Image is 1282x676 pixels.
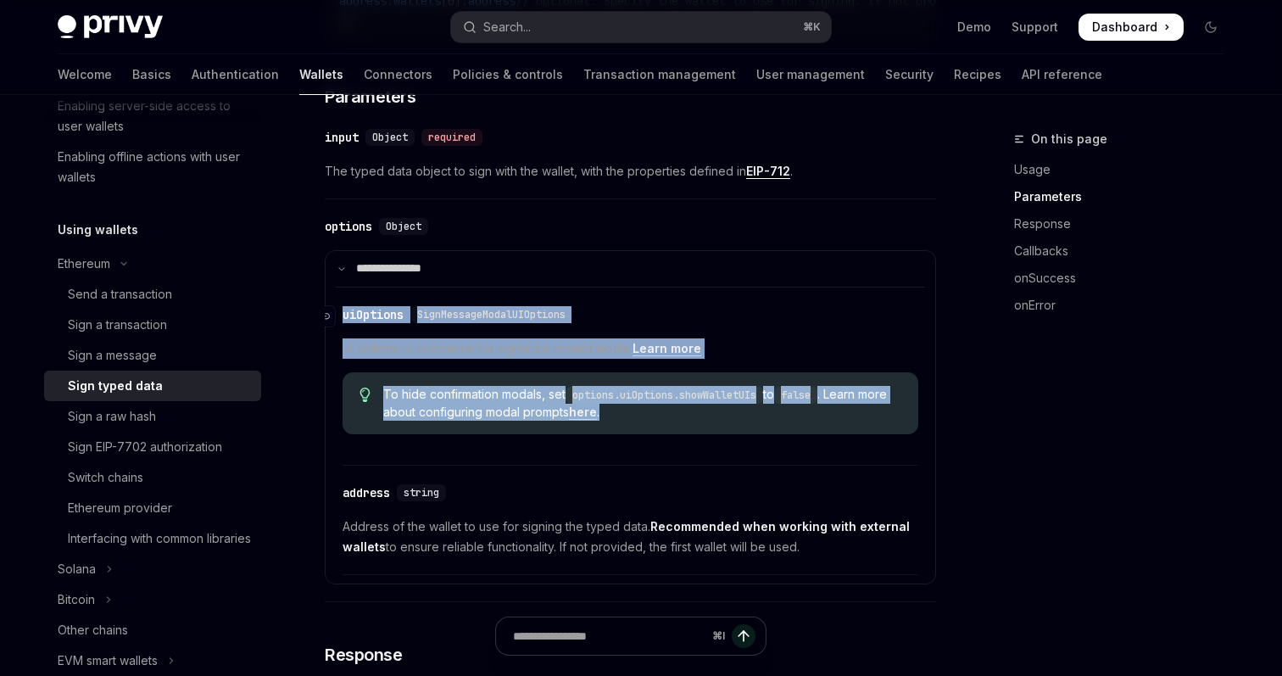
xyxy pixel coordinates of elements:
[192,54,279,95] a: Authentication
[44,615,261,645] a: Other chains
[44,340,261,371] a: Sign a message
[44,554,261,584] button: Toggle Solana section
[1022,54,1102,95] a: API reference
[315,299,343,333] a: Navigate to header
[1079,14,1184,41] a: Dashboard
[68,376,163,396] div: Sign typed data
[44,249,261,279] button: Toggle Ethereum section
[325,85,415,109] span: Parameters
[633,341,701,356] a: Learn more
[58,254,110,274] div: Ethereum
[1031,129,1107,149] span: On this page
[68,437,222,457] div: Sign EIP-7702 authorization
[58,54,112,95] a: Welcome
[58,620,128,640] div: Other chains
[343,517,918,557] span: Address of the wallet to use for signing the typed data. to ensure reliable functionality. If not...
[417,308,566,321] span: SignMessageModalUIOptions
[360,388,371,403] svg: Tip
[343,306,404,323] div: uiOptions
[68,406,156,427] div: Sign a raw hash
[44,371,261,401] a: Sign typed data
[325,218,372,235] div: options
[58,559,96,579] div: Solana
[325,129,359,146] div: input
[513,617,705,655] input: Ask a question...
[1014,292,1238,319] a: onError
[44,401,261,432] a: Sign a raw hash
[44,493,261,523] a: Ethereum provider
[68,315,167,335] div: Sign a transaction
[132,54,171,95] a: Basics
[566,387,763,404] code: options.uiOptions.showWalletUIs
[774,387,817,404] code: false
[383,386,902,421] span: To hide confirmation modals, set to . Learn more about configuring modal prompts .
[44,142,261,193] a: Enabling offline actions with user wallets
[44,645,261,676] button: Toggle EVM smart wallets section
[58,220,138,240] h5: Using wallets
[803,20,821,34] span: ⌘ K
[343,484,390,501] div: address
[44,310,261,340] a: Sign a transaction
[746,164,790,179] a: EIP-712
[58,15,163,39] img: dark logo
[1014,265,1238,292] a: onSuccess
[44,279,261,310] a: Send a transaction
[364,54,432,95] a: Connectors
[1014,156,1238,183] a: Usage
[68,284,172,304] div: Send a transaction
[68,467,143,488] div: Switch chains
[954,54,1001,95] a: Recipes
[1014,210,1238,237] a: Response
[44,432,261,462] a: Sign EIP-7702 authorization
[343,338,918,359] span: UI options to customize the signature prompt modal.
[732,624,755,648] button: Send message
[68,498,172,518] div: Ethereum provider
[1014,183,1238,210] a: Parameters
[58,589,95,610] div: Bitcoin
[1197,14,1224,41] button: Toggle dark mode
[68,528,251,549] div: Interfacing with common libraries
[1014,237,1238,265] a: Callbacks
[1092,19,1157,36] span: Dashboard
[451,12,831,42] button: Open search
[325,161,936,182] span: The typed data object to sign with the wallet, with the properties defined in .
[756,54,865,95] a: User management
[1012,19,1058,36] a: Support
[386,220,421,233] span: Object
[421,129,482,146] div: required
[58,147,251,187] div: Enabling offline actions with user wallets
[957,19,991,36] a: Demo
[44,462,261,493] a: Switch chains
[58,651,158,671] div: EVM smart wallets
[68,345,157,366] div: Sign a message
[44,584,261,615] button: Toggle Bitcoin section
[583,54,736,95] a: Transaction management
[343,519,910,554] strong: Recommended when working with external wallets
[299,54,343,95] a: Wallets
[569,405,597,420] a: here
[453,54,563,95] a: Policies & controls
[372,131,408,144] span: Object
[44,523,261,554] a: Interfacing with common libraries
[885,54,934,95] a: Security
[404,486,439,500] span: string
[483,17,531,37] div: Search...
